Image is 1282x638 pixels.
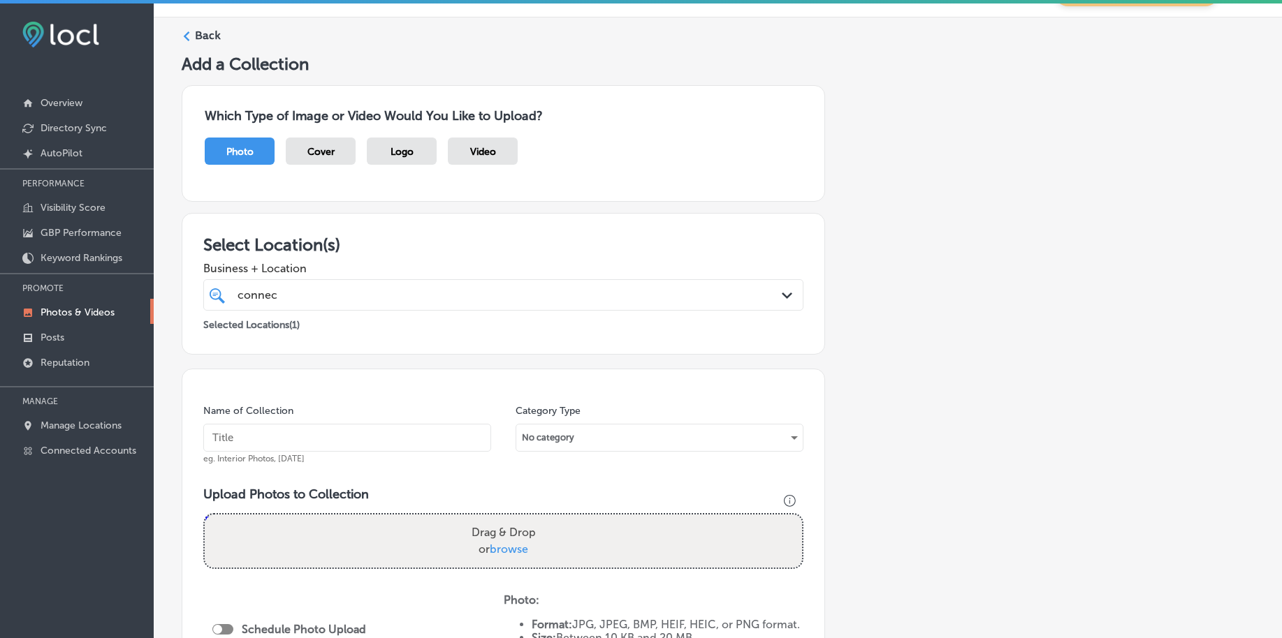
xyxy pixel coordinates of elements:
input: Title [203,424,491,452]
span: Photo [226,146,254,158]
h3: Select Location(s) [203,235,803,255]
p: Keyword Rankings [41,252,122,264]
p: Photos & Videos [41,306,115,318]
p: Overview [41,97,82,109]
p: GBP Performance [41,227,122,239]
p: Selected Locations ( 1 ) [203,313,300,331]
span: Cover [307,146,335,158]
label: Name of Collection [203,405,293,417]
strong: Format: [532,618,572,631]
span: Business + Location [203,262,803,275]
p: Visibility Score [41,202,105,214]
p: Posts [41,332,64,343]
label: Back [195,28,221,43]
label: Category Type [516,405,581,417]
p: Manage Locations [41,420,122,431]
span: Video [470,146,496,158]
p: AutoPilot [41,147,82,159]
span: Logo [391,146,414,158]
img: fda3e92497d09a02dc62c9cd864e3231.png [22,22,99,47]
div: No category [516,426,803,449]
h3: Which Type of Image or Video Would You Like to Upload? [205,108,802,124]
li: JPG, JPEG, BMP, HEIF, HEIC, or PNG format. [532,618,804,631]
h5: Add a Collection [182,54,1254,74]
span: eg. Interior Photos, [DATE] [203,454,305,463]
p: Directory Sync [41,122,107,134]
strong: Photo: [504,593,539,607]
label: Schedule Photo Upload [242,623,366,636]
h3: Upload Photos to Collection [203,487,803,502]
label: Drag & Drop or [466,519,541,563]
p: Connected Accounts [41,445,136,457]
p: Reputation [41,357,89,369]
span: browse [490,542,528,556]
